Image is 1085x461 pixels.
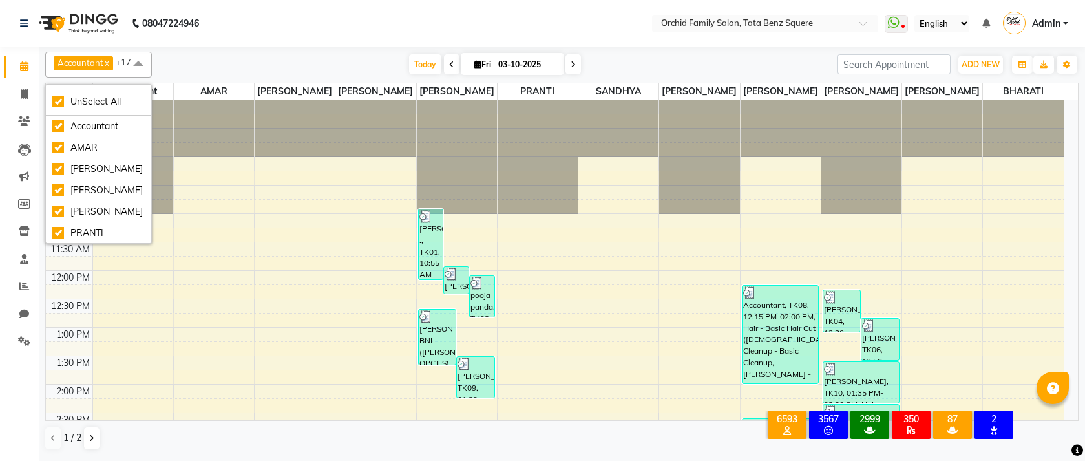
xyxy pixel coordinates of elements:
[821,83,901,100] span: [PERSON_NAME]
[335,83,416,100] span: [PERSON_NAME]
[861,319,899,360] div: [PERSON_NAME], TK06, 12:50 PM-01:35 PM, Hair - Basic Hair Cut ([DEMOGRAPHIC_DATA]),Hair - [PERSON...
[93,83,173,100] span: Accountant
[743,286,818,383] div: Accountant, TK08, 12:15 PM-02:00 PM, Hair - Basic Hair Cut ([DEMOGRAPHIC_DATA]),Face Cleanup - Ba...
[52,120,145,133] div: Accountant
[659,83,739,100] span: [PERSON_NAME]
[494,55,559,74] input: 2025-10-03
[54,356,92,370] div: 1:30 PM
[103,58,109,68] a: x
[578,83,658,100] span: SANDHYA
[823,290,861,332] div: [PERSON_NAME], TK04, 12:20 PM-01:05 PM, Hair - [PERSON_NAME] Shape Up ([DEMOGRAPHIC_DATA]),Hair-H...
[853,413,887,425] div: 2999
[936,413,969,425] div: 87
[419,209,443,279] div: [PERSON_NAME] ., TK01, 10:55 AM-12:10 PM, Hair - Basic Hair Cut ([DEMOGRAPHIC_DATA]),Hair - [PERS...
[116,57,141,67] span: +17
[46,83,92,97] div: Stylist
[770,413,804,425] div: 6593
[52,205,145,219] div: [PERSON_NAME]
[52,162,145,176] div: [PERSON_NAME]
[983,83,1064,100] span: BHARATI
[977,413,1011,425] div: 2
[48,299,92,313] div: 12:30 PM
[958,56,1003,74] button: ADD NEW
[54,328,92,341] div: 1:00 PM
[419,310,456,365] div: [PERSON_NAME] BNI ([PERSON_NAME] OPCTIS), TK07, 12:40 PM-01:40 PM, Hair - Basic Hair Cut ([DEMOGR...
[444,267,469,294] div: [PERSON_NAME] SAHU(BNI), TK02, 11:55 AM-12:25 PM, Hair - Basic Hair Cut ([DEMOGRAPHIC_DATA])
[743,419,818,431] div: [PERSON_NAME] PATNAIK, TK12, 02:35 PM-02:50 PM, Hair - Clean Shave ([DEMOGRAPHIC_DATA])
[457,357,494,398] div: [PERSON_NAME], TK09, 01:30 PM-02:15 PM, Hair - Basic Hair Cut ([DEMOGRAPHIC_DATA]),Hair - [PERSON...
[409,54,441,74] span: Today
[54,413,92,427] div: 2:30 PM
[837,54,951,74] input: Search Appointment
[142,5,199,41] b: 08047224946
[48,242,92,256] div: 11:30 AM
[52,226,145,240] div: PRANTI
[48,271,92,284] div: 12:00 PM
[962,59,1000,69] span: ADD NEW
[52,141,145,155] div: AMAR
[54,385,92,398] div: 2:00 PM
[470,276,494,317] div: pooja panda, TK03, 12:05 PM-12:50 PM, Hair - Basic Hair Cut ([DEMOGRAPHIC_DATA]),Hair - [PERSON_N...
[417,83,497,100] span: [PERSON_NAME]
[1003,12,1026,34] img: Admin
[902,83,982,100] span: [PERSON_NAME]
[174,83,254,100] span: AMAR
[52,184,145,197] div: [PERSON_NAME]
[255,83,335,100] span: [PERSON_NAME]
[1032,17,1060,30] span: Admin
[33,5,121,41] img: logo
[58,58,103,68] span: Accountant
[894,413,928,425] div: 350
[471,59,494,69] span: Fri
[812,413,845,425] div: 3567
[741,83,821,100] span: [PERSON_NAME]
[1031,409,1072,448] iframe: chat widget
[52,95,145,109] div: UnSelect All
[63,431,81,445] span: 1 / 2
[498,83,578,100] span: PRANTI
[823,362,899,403] div: [PERSON_NAME], TK10, 01:35 PM-02:20 PM, Hair - Basic Hair Cut ([DEMOGRAPHIC_DATA]),Hair - [PERSON...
